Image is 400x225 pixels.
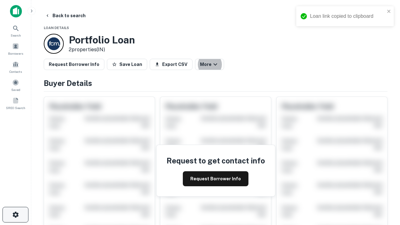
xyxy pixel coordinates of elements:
[2,40,29,57] a: Borrowers
[150,59,192,70] button: Export CSV
[69,46,135,53] p: 2 properties (IN)
[69,34,135,46] h3: Portfolio Loan
[11,87,20,92] span: Saved
[387,9,391,15] button: close
[2,58,29,75] a: Contacts
[2,22,29,39] a: Search
[167,155,265,166] h4: Request to get contact info
[183,171,248,186] button: Request Borrower Info
[44,77,387,89] h4: Buyer Details
[8,51,23,56] span: Borrowers
[195,59,224,70] button: More
[107,59,147,70] button: Save Loan
[44,26,69,30] span: Loan Details
[369,155,400,185] iframe: Chat Widget
[310,12,385,20] div: Loan link copied to clipboard
[11,33,21,38] span: Search
[2,77,29,93] a: Saved
[10,5,22,17] img: capitalize-icon.png
[2,95,29,112] a: SREO Search
[44,59,104,70] button: Request Borrower Info
[42,10,88,21] button: Back to search
[9,69,22,74] span: Contacts
[6,105,25,110] span: SREO Search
